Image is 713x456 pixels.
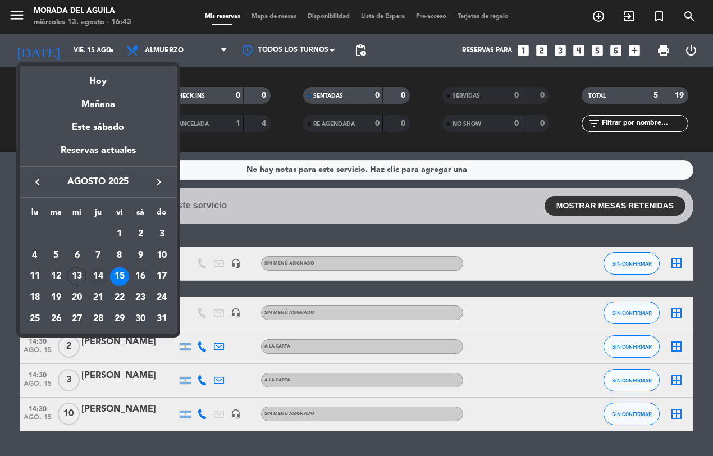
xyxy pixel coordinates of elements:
[151,206,172,224] th: domingo
[109,245,130,266] td: 8 de agosto de 2025
[24,266,45,288] td: 11 de agosto de 2025
[152,225,171,244] div: 3
[131,309,150,329] div: 30
[152,267,171,286] div: 17
[31,175,44,189] i: keyboard_arrow_left
[28,175,48,189] button: keyboard_arrow_left
[130,245,152,266] td: 9 de agosto de 2025
[109,266,130,288] td: 15 de agosto de 2025
[131,225,150,244] div: 2
[110,225,129,244] div: 1
[151,287,172,308] td: 24 de agosto de 2025
[110,288,129,307] div: 22
[45,245,67,266] td: 5 de agosto de 2025
[47,309,66,329] div: 26
[67,246,86,265] div: 6
[20,112,177,143] div: Este sábado
[152,246,171,265] div: 10
[130,224,152,245] td: 2 de agosto de 2025
[24,245,45,266] td: 4 de agosto de 2025
[66,206,88,224] th: miércoles
[110,267,129,286] div: 15
[24,206,45,224] th: lunes
[25,246,44,265] div: 4
[24,308,45,330] td: 25 de agosto de 2025
[25,309,44,329] div: 25
[45,266,67,288] td: 12 de agosto de 2025
[47,267,66,286] div: 12
[45,308,67,330] td: 26 de agosto de 2025
[131,246,150,265] div: 9
[20,66,177,89] div: Hoy
[109,224,130,245] td: 1 de agosto de 2025
[89,309,108,329] div: 28
[130,287,152,308] td: 23 de agosto de 2025
[152,175,166,189] i: keyboard_arrow_right
[45,206,67,224] th: martes
[151,224,172,245] td: 3 de agosto de 2025
[20,89,177,112] div: Mañana
[48,175,149,189] span: agosto 2025
[130,266,152,288] td: 16 de agosto de 2025
[67,267,86,286] div: 13
[88,308,109,330] td: 28 de agosto de 2025
[109,206,130,224] th: viernes
[88,266,109,288] td: 14 de agosto de 2025
[109,308,130,330] td: 29 de agosto de 2025
[24,224,109,245] td: AGO.
[152,288,171,307] div: 24
[66,266,88,288] td: 13 de agosto de 2025
[89,246,108,265] div: 7
[24,287,45,308] td: 18 de agosto de 2025
[88,287,109,308] td: 21 de agosto de 2025
[130,206,152,224] th: sábado
[66,287,88,308] td: 20 de agosto de 2025
[109,287,130,308] td: 22 de agosto de 2025
[67,309,86,329] div: 27
[67,288,86,307] div: 20
[47,246,66,265] div: 5
[131,267,150,286] div: 16
[110,309,129,329] div: 29
[151,245,172,266] td: 10 de agosto de 2025
[25,267,44,286] div: 11
[47,288,66,307] div: 19
[89,288,108,307] div: 21
[130,308,152,330] td: 30 de agosto de 2025
[88,245,109,266] td: 7 de agosto de 2025
[110,246,129,265] div: 8
[89,267,108,286] div: 14
[25,288,44,307] div: 18
[151,266,172,288] td: 17 de agosto de 2025
[149,175,169,189] button: keyboard_arrow_right
[88,206,109,224] th: jueves
[45,287,67,308] td: 19 de agosto de 2025
[20,143,177,166] div: Reservas actuales
[151,308,172,330] td: 31 de agosto de 2025
[152,309,171,329] div: 31
[131,288,150,307] div: 23
[66,245,88,266] td: 6 de agosto de 2025
[66,308,88,330] td: 27 de agosto de 2025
